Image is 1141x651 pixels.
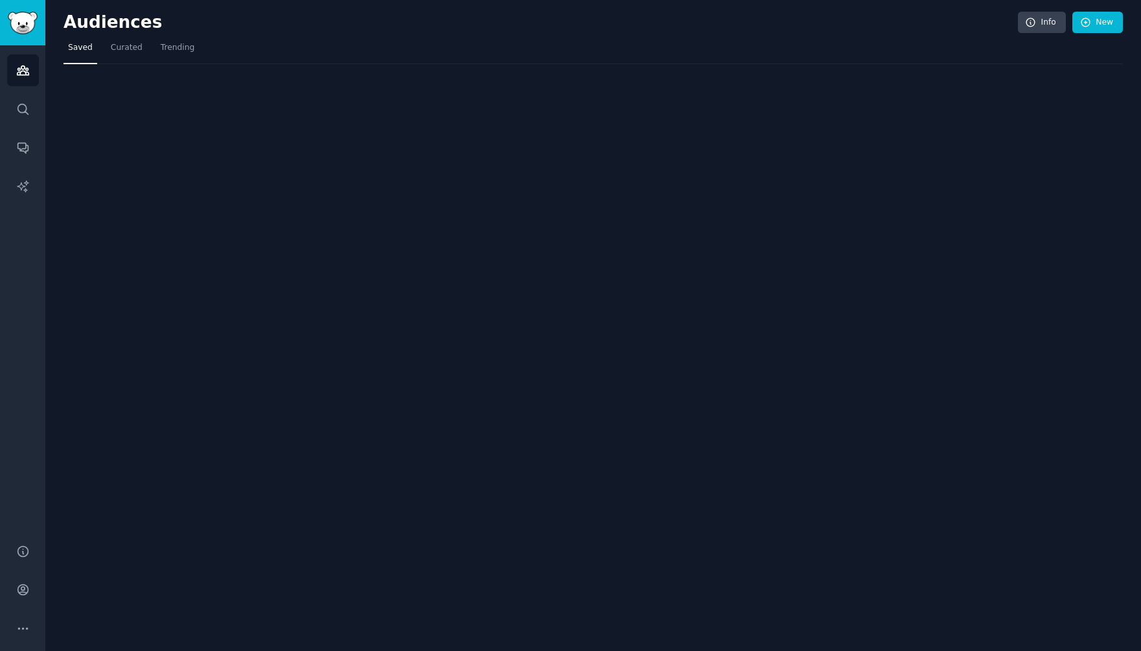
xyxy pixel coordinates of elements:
span: Curated [111,42,143,54]
img: GummySearch logo [8,12,38,34]
a: Trending [156,38,199,64]
h2: Audiences [63,12,1018,33]
a: Saved [63,38,97,64]
a: Info [1018,12,1066,34]
a: Curated [106,38,147,64]
a: New [1072,12,1123,34]
span: Saved [68,42,93,54]
span: Trending [161,42,194,54]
